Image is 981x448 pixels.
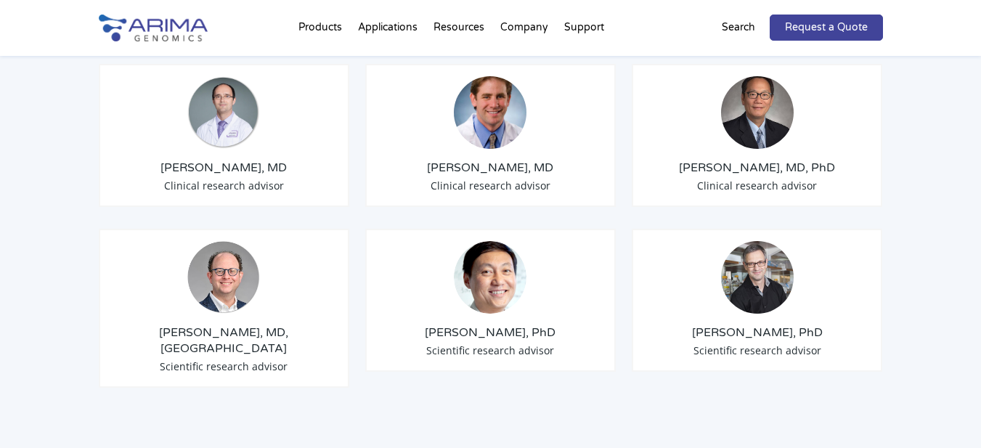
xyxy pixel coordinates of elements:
[426,343,554,357] span: Scientific research advisor
[721,76,794,149] img: Ken-Young.jpeg
[378,325,604,341] h3: [PERSON_NAME], PhD
[644,325,871,341] h3: [PERSON_NAME], PhD
[697,179,817,192] span: Clinical research advisor
[721,241,794,314] img: Job-Dekker_Scientific-Advisor.jpeg
[164,179,284,192] span: Clinical research advisor
[187,241,260,314] img: Aaron-Viny_Scientific-Advisory-Board_2.jpg
[431,179,550,192] span: Clinical research advisor
[111,325,338,357] h3: [PERSON_NAME], MD, [GEOGRAPHIC_DATA]
[722,18,755,37] p: Search
[187,76,260,149] img: Matija-Snuderl.png
[160,359,288,373] span: Scientific research advisor
[693,343,821,357] span: Scientific research advisor
[99,15,208,41] img: Arima-Genomics-logo
[111,160,338,176] h3: [PERSON_NAME], MD
[454,76,526,149] img: Darren-Sigal.jpg
[378,160,604,176] h3: [PERSON_NAME], MD
[454,241,526,314] img: Ellipse-47-3.png
[770,15,883,41] a: Request a Quote
[644,160,871,176] h3: [PERSON_NAME], MD, PhD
